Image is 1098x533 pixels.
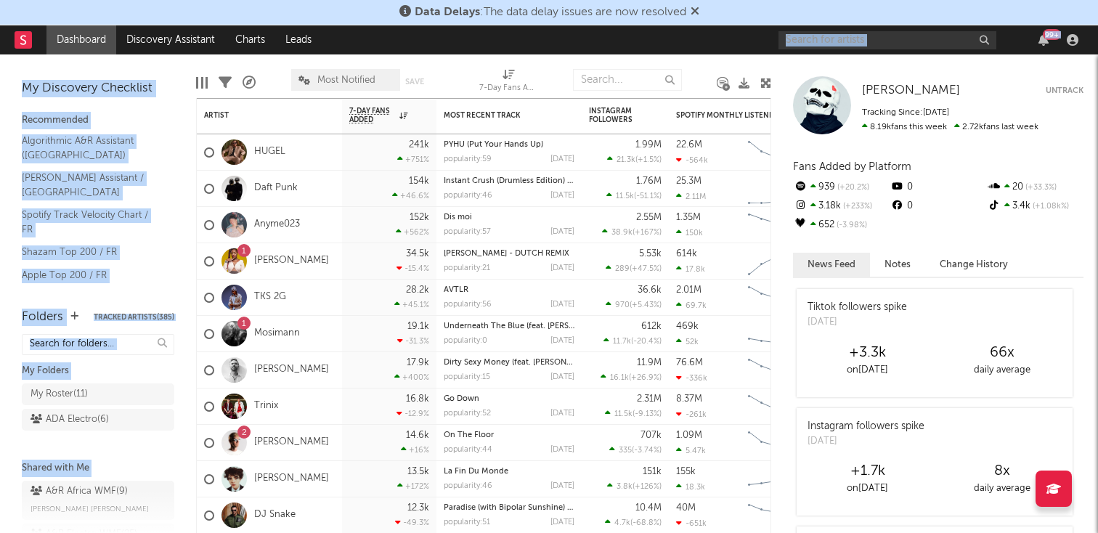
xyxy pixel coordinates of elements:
div: Dirty Sexy Money (feat. Charli XCX & French Montana) - Mesto Remix [444,359,574,367]
input: Search for artists [778,31,996,49]
div: 3.18k [793,197,890,216]
div: popularity: 21 [444,264,490,272]
a: [PERSON_NAME] [862,84,960,98]
div: -31.3 % [397,336,429,346]
div: 1.99M [635,140,662,150]
div: ( ) [607,155,662,164]
div: +16 % [401,445,429,455]
div: 99 + [1043,29,1061,40]
span: 11.5k [616,192,634,200]
div: -261k [676,410,707,419]
div: 19.1k [407,322,429,331]
svg: Chart title [741,425,807,461]
span: [PERSON_NAME] [862,84,960,97]
div: [DATE] [550,518,574,526]
div: +172 % [397,481,429,491]
div: Instant Crush (Drumless Edition) (feat. Julian Casablancas) [444,177,574,185]
div: Most Recent Track [444,111,553,120]
div: Paradise (with Bipolar Sunshine) - VIP House Edit [444,504,574,512]
span: 335 [619,447,632,455]
span: Fans Added by Platform [793,161,911,172]
a: Discovery Assistant [116,25,225,54]
span: +33.3 % [1023,184,1057,192]
a: Daft Punk [254,182,298,195]
div: Recommended [22,112,174,129]
div: 469k [676,322,699,331]
a: [PERSON_NAME] - DUTCH REMIX [444,250,569,258]
div: [DATE] [550,410,574,418]
span: +26.9 % [631,374,659,382]
div: Tiktok followers spike [808,300,907,315]
button: News Feed [793,253,870,277]
div: daily average [935,480,1069,497]
span: 7-Day Fans Added [349,107,396,124]
span: 4.7k [614,519,630,527]
div: [DATE] [550,264,574,272]
a: AVTLR [444,286,468,294]
span: [PERSON_NAME] [PERSON_NAME] [30,500,149,518]
a: Leads [275,25,322,54]
div: +1.7k [800,463,935,480]
span: -20.4 % [633,338,659,346]
a: Dis moi [444,213,472,221]
div: 28.2k [406,285,429,295]
div: [DATE] [550,228,574,236]
a: [PERSON_NAME] Assistant / [GEOGRAPHIC_DATA] [22,170,160,200]
div: Artist [204,111,313,120]
div: 13.5k [407,467,429,476]
div: ( ) [602,227,662,237]
div: [DATE] [550,192,574,200]
div: 2.55M [636,213,662,222]
span: +20.2 % [835,184,869,192]
input: Search for folders... [22,334,174,355]
div: A&R Africa WMF ( 9 ) [30,483,128,500]
span: +233 % [841,203,872,211]
div: on [DATE] [800,362,935,379]
span: 8.19k fans this week [862,123,947,131]
a: [PERSON_NAME] [254,255,329,267]
div: ( ) [605,409,662,418]
div: 612k [641,322,662,331]
div: popularity: 15 [444,373,490,381]
a: Instant Crush (Drumless Edition) (feat. [PERSON_NAME]) [444,177,654,185]
div: [DATE] [550,373,574,381]
a: Algorithmic A&R Assistant ([GEOGRAPHIC_DATA]) [22,133,160,163]
div: 614k [676,249,697,259]
div: [DATE] [550,446,574,454]
span: 21.3k [617,156,635,164]
div: 151k [643,467,662,476]
svg: Chart title [741,461,807,497]
svg: Chart title [741,134,807,171]
svg: Chart title [741,388,807,425]
div: 5.53k [639,249,662,259]
div: 14.6k [406,431,429,440]
div: 0 [890,197,986,216]
a: La Fin Du Monde [444,468,508,476]
span: +47.5 % [632,265,659,273]
div: 1.35M [676,213,701,222]
div: 18.3k [676,482,705,492]
a: Charts [225,25,275,54]
div: AVTLR [444,286,574,294]
div: 2.11M [676,192,706,201]
div: popularity: 57 [444,228,491,236]
div: On The Floor [444,431,574,439]
div: 10.4M [635,503,662,513]
a: Apple Top 200 / FR [22,267,160,283]
div: 7-Day Fans Added (7-Day Fans Added) [479,80,537,97]
span: 38.9k [611,229,633,237]
input: Search... [573,69,682,91]
span: +1.5 % [638,156,659,164]
a: Mosimann [254,327,300,340]
div: Shared with Me [22,460,174,477]
div: -651k [676,518,707,528]
div: 34.5k [406,249,429,259]
div: 40M [676,503,696,513]
span: +5.43 % [632,301,659,309]
span: 2.72k fans last week [862,123,1038,131]
div: [DATE] [808,315,907,330]
div: 154k [409,176,429,186]
div: ( ) [606,264,662,273]
div: 7-Day Fans Added (7-Day Fans Added) [479,62,537,104]
div: ( ) [607,481,662,491]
